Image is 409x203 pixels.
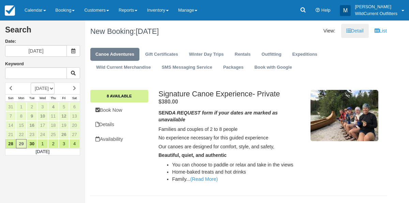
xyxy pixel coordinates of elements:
[48,130,59,139] a: 25
[158,110,278,123] strong: SEND
[37,130,48,139] a: 24
[140,48,183,61] a: Gift Certificates
[90,48,139,61] a: Canoe Adventures
[5,130,16,139] a: 21
[69,94,80,102] th: Sat
[37,121,48,130] a: 17
[16,111,27,121] a: 8
[158,99,178,105] span: $380.00
[230,48,256,61] a: Rentals
[310,90,378,141] img: M10-6
[69,130,80,139] a: 27
[90,118,148,132] a: Details
[27,111,37,121] a: 9
[172,168,305,176] li: Home-baked treats and hot drinks
[5,61,24,66] label: Keyword
[249,61,297,74] a: Book with Google
[5,26,80,38] h2: Search
[355,10,397,17] p: WildCurrent Outfitters
[5,111,16,121] a: 7
[59,102,69,111] a: 5
[16,94,27,102] th: Mon
[59,111,69,121] a: 12
[321,8,331,13] span: Help
[5,148,80,155] td: [DATE]
[48,102,59,111] a: 4
[136,27,159,36] span: [DATE]
[27,139,37,148] a: 30
[27,102,37,111] a: 2
[66,67,80,79] button: Keyword Search
[158,127,305,132] h5: Families and couples of 2 to 8 people
[48,139,59,148] a: 2
[37,102,48,111] a: 3
[16,102,27,111] a: 1
[90,103,148,117] a: Book Now
[5,94,16,102] th: Sun
[16,121,27,130] a: 15
[156,61,217,74] a: SMS Messaging Service
[316,8,320,13] i: Help
[318,24,340,38] li: View:
[27,121,37,130] a: 16
[341,24,369,38] a: Detail
[37,94,48,102] th: Wed
[158,152,227,158] strong: Beautiful, quiet, and authentic
[16,139,27,148] a: 29
[59,121,69,130] a: 19
[90,132,148,146] a: Availability
[5,38,80,45] label: Date:
[5,139,16,148] a: 28
[48,121,59,130] a: 18
[218,61,249,74] a: Packages
[5,5,15,16] img: checkfront-main-nav-mini-logo.png
[158,135,305,140] h5: No experience necessary for this guided experience
[355,3,397,10] p: [PERSON_NAME]
[184,48,229,61] a: Winter Day Trips
[158,144,305,149] h5: Our canoes are designed for comfort, style, and safety,
[16,130,27,139] a: 22
[37,111,48,121] a: 10
[287,48,322,61] a: Expeditions
[90,90,148,102] a: 8 Available
[69,139,80,148] a: 4
[69,102,80,111] a: 6
[59,139,69,148] a: 3
[69,111,80,121] a: 13
[5,121,16,130] a: 14
[369,24,392,38] a: List
[5,102,16,111] a: 31
[172,161,305,168] li: You can choose to paddle or relax and take in the views
[158,110,278,123] em: A REQUEST form if your dates are marked as unavailable
[91,61,156,74] a: Wild Current Merchandise
[27,130,37,139] a: 23
[90,27,233,36] h1: New Booking:
[59,94,69,102] th: Fri
[69,121,80,130] a: 20
[158,90,305,98] h2: Signature Canoe Experience- Private
[37,139,48,148] a: 1
[59,130,69,139] a: 26
[48,111,59,121] a: 11
[256,48,286,61] a: Outfitting
[172,176,305,183] li: Family...
[190,176,218,182] a: (Read More)
[48,94,59,102] th: Thu
[158,99,178,105] strong: Price: $380
[340,5,351,16] div: M
[27,94,37,102] th: Tue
